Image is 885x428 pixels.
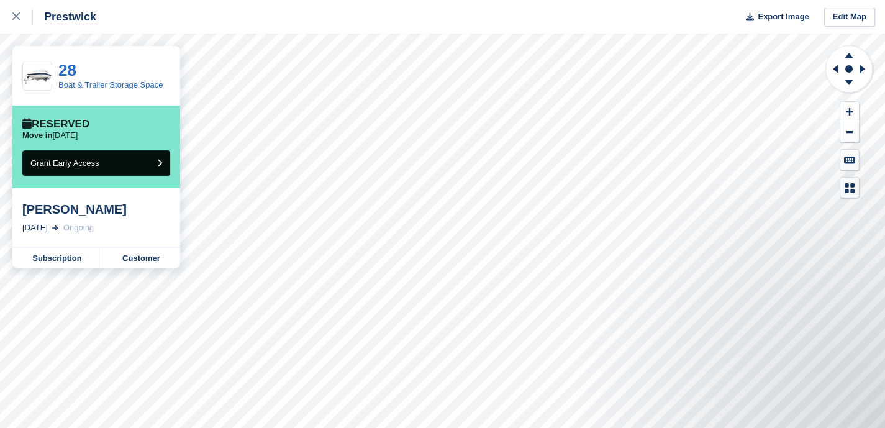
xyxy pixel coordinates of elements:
[22,118,89,130] div: Reserved
[22,202,170,217] div: [PERSON_NAME]
[102,248,180,268] a: Customer
[63,222,94,234] div: Ongoing
[33,9,96,24] div: Prestwick
[22,130,52,140] span: Move in
[58,61,76,80] a: 28
[58,80,163,89] a: Boat & Trailer Storage Space
[738,7,809,27] button: Export Image
[840,150,859,170] button: Keyboard Shortcuts
[22,150,170,176] button: Grant Early Access
[824,7,875,27] a: Edit Map
[12,248,102,268] a: Subscription
[30,158,99,168] span: Grant Early Access
[758,11,809,23] span: Export Image
[840,102,859,122] button: Zoom In
[840,178,859,198] button: Map Legend
[52,225,58,230] img: arrow-right-light-icn-cde0832a797a2874e46488d9cf13f60e5c3a73dbe684e267c42b8395dfbc2abf.svg
[23,66,52,86] img: Boat%20&%20Trailer.jpeg
[22,130,78,140] p: [DATE]
[22,222,48,234] div: [DATE]
[840,122,859,143] button: Zoom Out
